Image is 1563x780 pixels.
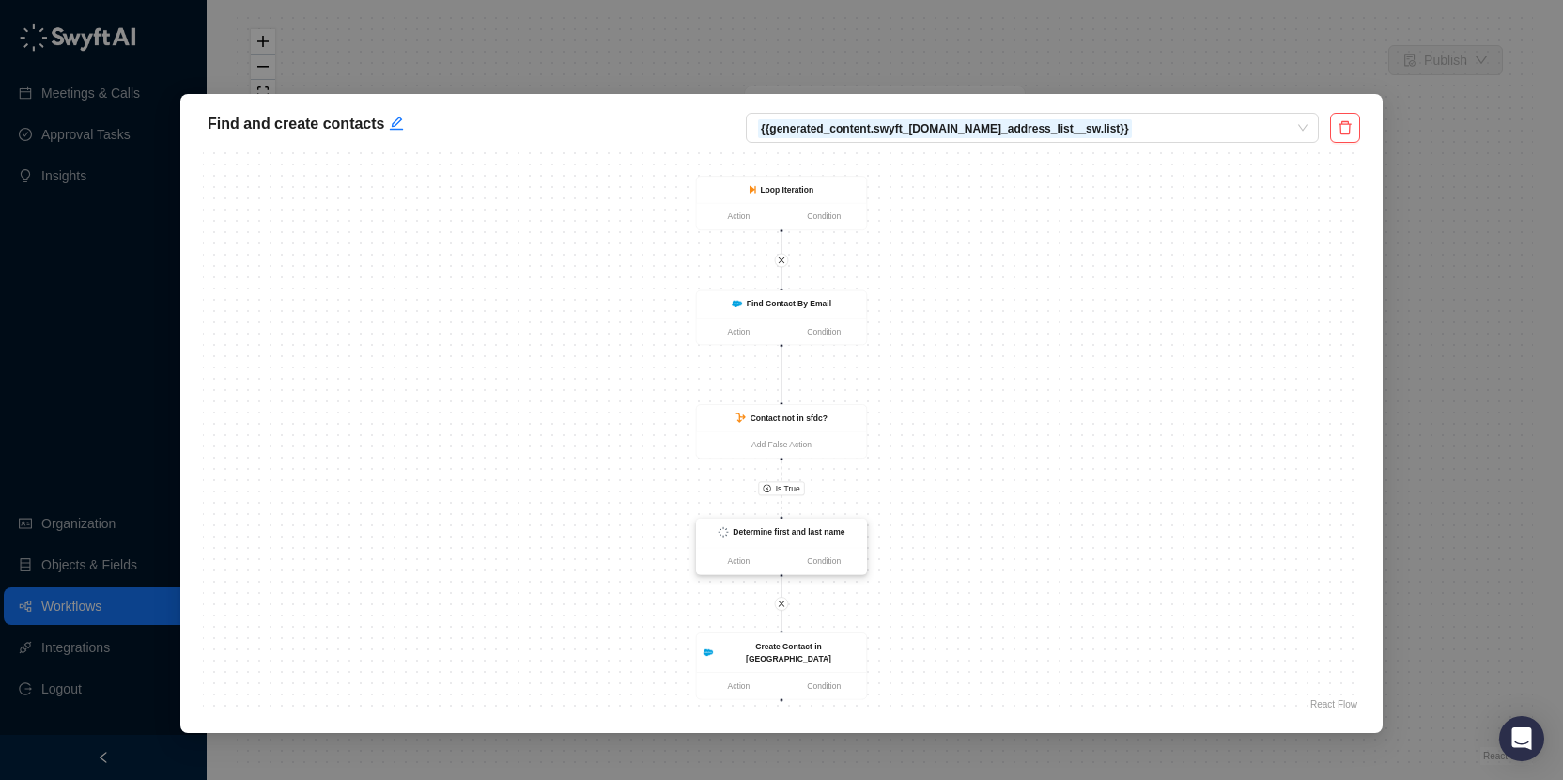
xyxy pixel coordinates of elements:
[781,211,867,223] a: Condition
[781,555,867,568] a: Condition
[696,211,781,223] a: Action
[1499,716,1544,761] div: Open Intercom Messenger
[760,185,813,195] strong: Loop Iteration
[751,413,828,423] strong: Contact not in sfdc?
[758,482,804,496] button: Is True
[733,527,844,537] strong: Determine first and last name
[389,113,404,135] button: Edit
[696,555,781,568] a: Action
[776,482,800,494] span: Is True
[1338,120,1353,135] span: delete
[781,679,867,692] a: Condition
[696,404,867,459] div: Contact not in sfdc?Add False Action
[696,325,781,337] a: Action
[778,600,786,608] span: close
[719,527,729,538] img: logo-small-inverted-DW8HDUn_.png
[1310,699,1357,710] a: React Flow attribution
[732,301,742,308] img: salesforce-ChMvK6Xa.png
[208,113,730,135] h5: Find and create contacts
[746,642,831,663] strong: Create Contact in [GEOGRAPHIC_DATA]
[763,485,771,493] span: close-circle
[781,325,867,337] a: Condition
[696,176,867,230] div: Loop IterationActionCondition
[696,679,781,692] a: Action
[704,649,713,656] img: salesforce-ChMvK6Xa.png
[747,299,831,308] strong: Find Contact By Email
[696,519,867,575] div: Determine first and last nameActionCondition
[761,122,1129,135] strong: {{generated_content.swyft_[DOMAIN_NAME]_address_list__sw.list}}
[389,116,404,131] span: edit
[696,632,867,699] div: Create Contact in [GEOGRAPHIC_DATA]ActionCondition
[778,257,786,265] span: close
[696,290,867,345] div: Find Contact By EmailActionCondition
[696,439,866,451] a: Add False Action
